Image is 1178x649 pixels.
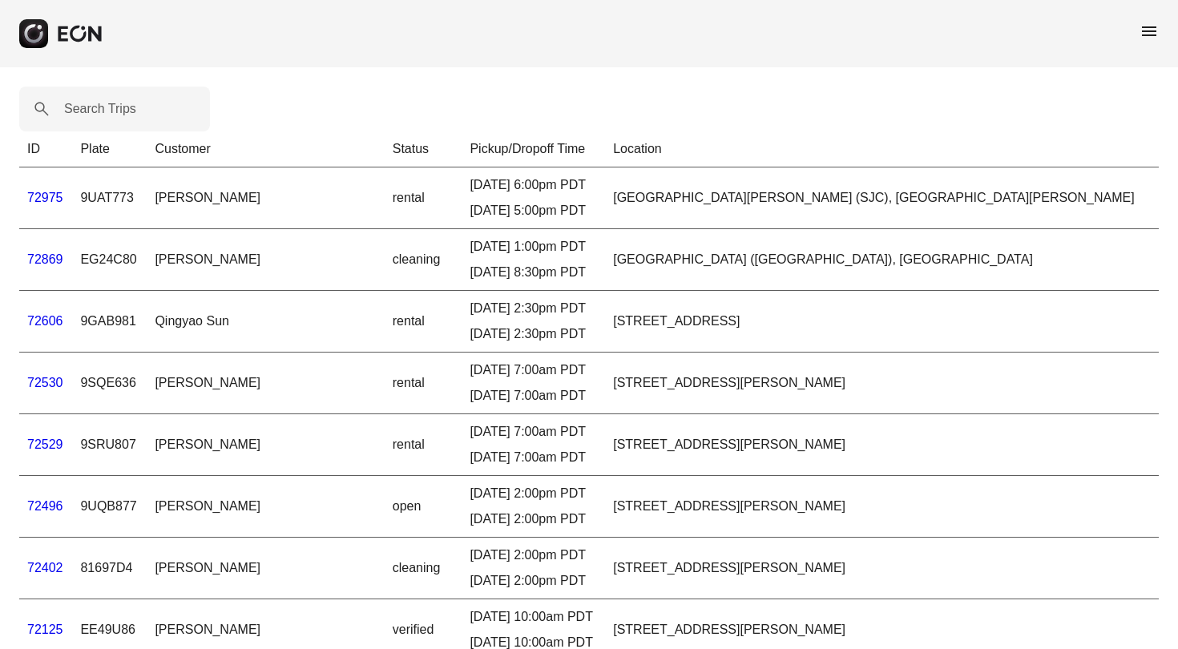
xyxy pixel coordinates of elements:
[605,229,1159,291] td: [GEOGRAPHIC_DATA] ([GEOGRAPHIC_DATA]), [GEOGRAPHIC_DATA]
[27,561,63,574] a: 72402
[470,607,597,627] div: [DATE] 10:00am PDT
[19,131,72,167] th: ID
[470,201,597,220] div: [DATE] 5:00pm PDT
[470,361,597,380] div: [DATE] 7:00am PDT
[605,476,1159,538] td: [STREET_ADDRESS][PERSON_NAME]
[147,353,384,414] td: [PERSON_NAME]
[605,538,1159,599] td: [STREET_ADDRESS][PERSON_NAME]
[462,131,605,167] th: Pickup/Dropoff Time
[385,476,462,538] td: open
[470,263,597,282] div: [DATE] 8:30pm PDT
[72,353,147,414] td: 9SQE636
[470,546,597,565] div: [DATE] 2:00pm PDT
[385,414,462,476] td: rental
[385,291,462,353] td: rental
[385,167,462,229] td: rental
[72,538,147,599] td: 81697D4
[385,538,462,599] td: cleaning
[605,291,1159,353] td: [STREET_ADDRESS]
[470,175,597,195] div: [DATE] 6:00pm PDT
[64,99,136,119] label: Search Trips
[72,131,147,167] th: Plate
[72,167,147,229] td: 9UAT773
[470,571,597,591] div: [DATE] 2:00pm PDT
[147,291,384,353] td: Qingyao Sun
[147,538,384,599] td: [PERSON_NAME]
[1140,22,1159,41] span: menu
[470,448,597,467] div: [DATE] 7:00am PDT
[385,229,462,291] td: cleaning
[470,510,597,529] div: [DATE] 2:00pm PDT
[470,422,597,441] div: [DATE] 7:00am PDT
[27,252,63,266] a: 72869
[470,324,597,344] div: [DATE] 2:30pm PDT
[605,131,1159,167] th: Location
[385,353,462,414] td: rental
[605,353,1159,414] td: [STREET_ADDRESS][PERSON_NAME]
[72,476,147,538] td: 9UQB877
[27,437,63,451] a: 72529
[147,229,384,291] td: [PERSON_NAME]
[605,167,1159,229] td: [GEOGRAPHIC_DATA][PERSON_NAME] (SJC), [GEOGRAPHIC_DATA][PERSON_NAME]
[27,376,63,389] a: 72530
[470,237,597,256] div: [DATE] 1:00pm PDT
[72,414,147,476] td: 9SRU807
[470,386,597,405] div: [DATE] 7:00am PDT
[470,484,597,503] div: [DATE] 2:00pm PDT
[147,167,384,229] td: [PERSON_NAME]
[147,414,384,476] td: [PERSON_NAME]
[147,131,384,167] th: Customer
[470,299,597,318] div: [DATE] 2:30pm PDT
[72,229,147,291] td: EG24C80
[147,476,384,538] td: [PERSON_NAME]
[27,314,63,328] a: 72606
[605,414,1159,476] td: [STREET_ADDRESS][PERSON_NAME]
[27,191,63,204] a: 72975
[27,623,63,636] a: 72125
[72,291,147,353] td: 9GAB981
[385,131,462,167] th: Status
[27,499,63,513] a: 72496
